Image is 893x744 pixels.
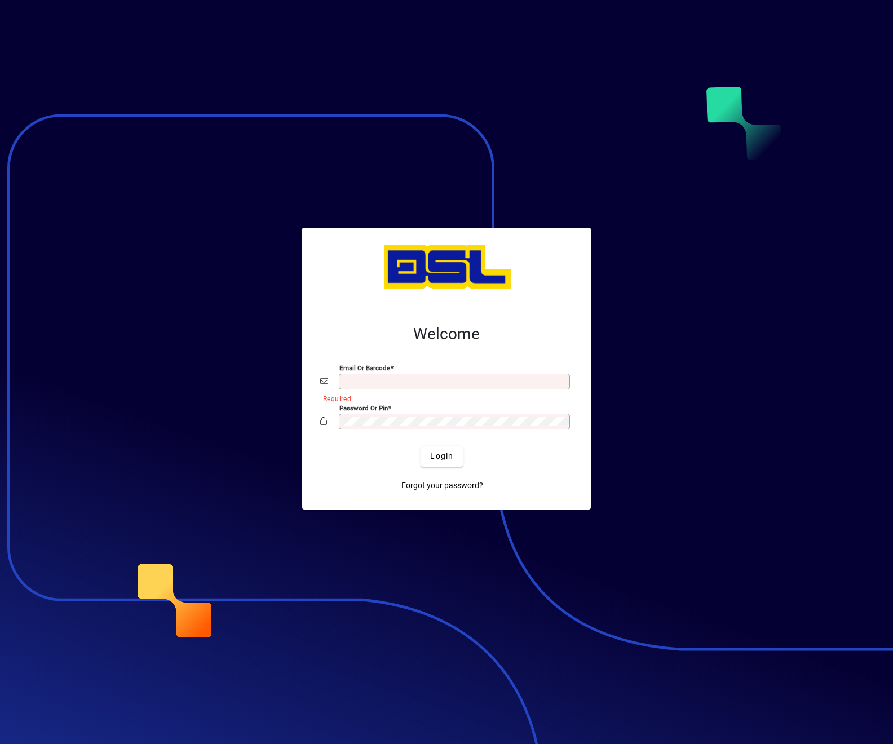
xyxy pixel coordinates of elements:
[401,480,483,491] span: Forgot your password?
[397,476,488,496] a: Forgot your password?
[339,404,388,411] mat-label: Password or Pin
[421,446,462,467] button: Login
[320,325,573,344] h2: Welcome
[339,364,390,371] mat-label: Email or Barcode
[430,450,453,462] span: Login
[323,392,564,404] mat-error: Required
